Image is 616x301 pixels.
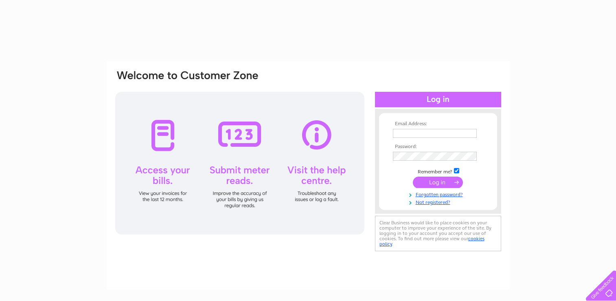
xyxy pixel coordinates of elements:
a: cookies policy [379,236,484,247]
a: Not registered? [393,198,485,206]
div: Clear Business would like to place cookies on your computer to improve your experience of the sit... [375,216,501,251]
a: Forgotten password? [393,190,485,198]
th: Password: [391,144,485,150]
th: Email Address: [391,121,485,127]
input: Submit [413,177,463,188]
td: Remember me? [391,167,485,175]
